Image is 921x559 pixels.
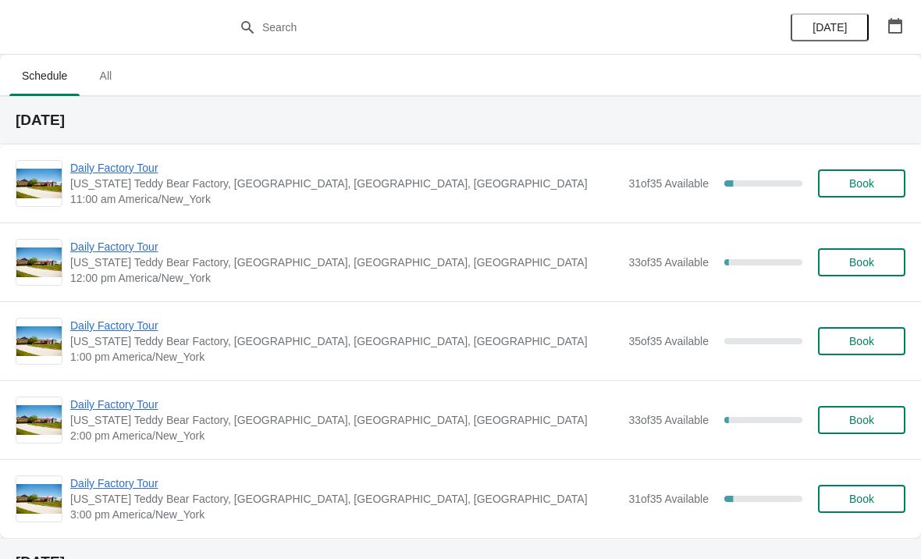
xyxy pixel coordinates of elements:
[628,414,709,426] span: 33 of 35 Available
[791,13,869,41] button: [DATE]
[70,239,621,255] span: Daily Factory Tour
[849,177,874,190] span: Book
[628,493,709,505] span: 31 of 35 Available
[70,491,621,507] span: [US_STATE] Teddy Bear Factory, [GEOGRAPHIC_DATA], [GEOGRAPHIC_DATA], [GEOGRAPHIC_DATA]
[70,349,621,365] span: 1:00 pm America/New_York
[70,270,621,286] span: 12:00 pm America/New_York
[849,414,874,426] span: Book
[818,406,905,434] button: Book
[70,507,621,522] span: 3:00 pm America/New_York
[261,13,691,41] input: Search
[849,335,874,347] span: Book
[16,169,62,199] img: Daily Factory Tour | Vermont Teddy Bear Factory, Shelburne Road, Shelburne, VT, USA | 11:00 am Am...
[86,62,125,90] span: All
[70,176,621,191] span: [US_STATE] Teddy Bear Factory, [GEOGRAPHIC_DATA], [GEOGRAPHIC_DATA], [GEOGRAPHIC_DATA]
[70,318,621,333] span: Daily Factory Tour
[813,21,847,34] span: [DATE]
[70,428,621,443] span: 2:00 pm America/New_York
[70,333,621,349] span: [US_STATE] Teddy Bear Factory, [GEOGRAPHIC_DATA], [GEOGRAPHIC_DATA], [GEOGRAPHIC_DATA]
[16,405,62,436] img: Daily Factory Tour | Vermont Teddy Bear Factory, Shelburne Road, Shelburne, VT, USA | 2:00 pm Ame...
[16,484,62,514] img: Daily Factory Tour | Vermont Teddy Bear Factory, Shelburne Road, Shelburne, VT, USA | 3:00 pm Ame...
[16,326,62,357] img: Daily Factory Tour | Vermont Teddy Bear Factory, Shelburne Road, Shelburne, VT, USA | 1:00 pm Ame...
[70,397,621,412] span: Daily Factory Tour
[849,493,874,505] span: Book
[818,169,905,198] button: Book
[628,335,709,347] span: 35 of 35 Available
[818,248,905,276] button: Book
[818,485,905,513] button: Book
[70,412,621,428] span: [US_STATE] Teddy Bear Factory, [GEOGRAPHIC_DATA], [GEOGRAPHIC_DATA], [GEOGRAPHIC_DATA]
[9,62,80,90] span: Schedule
[628,177,709,190] span: 31 of 35 Available
[70,160,621,176] span: Daily Factory Tour
[628,256,709,269] span: 33 of 35 Available
[16,247,62,278] img: Daily Factory Tour | Vermont Teddy Bear Factory, Shelburne Road, Shelburne, VT, USA | 12:00 pm Am...
[70,191,621,207] span: 11:00 am America/New_York
[849,256,874,269] span: Book
[70,255,621,270] span: [US_STATE] Teddy Bear Factory, [GEOGRAPHIC_DATA], [GEOGRAPHIC_DATA], [GEOGRAPHIC_DATA]
[818,327,905,355] button: Book
[70,475,621,491] span: Daily Factory Tour
[16,112,905,128] h2: [DATE]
